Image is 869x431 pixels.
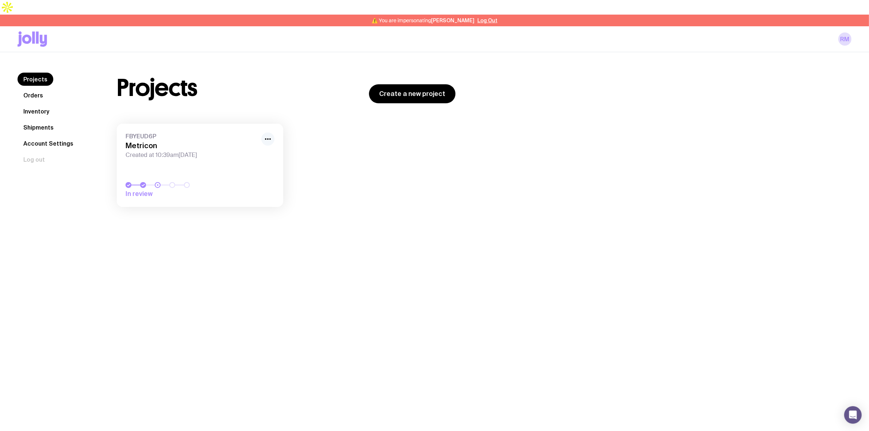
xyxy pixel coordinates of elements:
a: Shipments [18,121,59,134]
span: ⚠️ You are impersonating [372,18,474,23]
button: Log Out [477,18,497,23]
a: Account Settings [18,137,79,150]
div: Open Intercom Messenger [844,406,862,424]
h3: Metricon [126,141,257,150]
a: Inventory [18,105,55,118]
a: Projects [18,73,53,86]
a: Create a new project [369,84,455,103]
a: Orders [18,89,49,102]
a: RM [838,32,851,46]
a: FBYEUD6PMetriconCreated at 10:39am[DATE]In review [117,124,283,207]
span: FBYEUD6P [126,132,257,140]
button: Log out [18,153,51,166]
span: [PERSON_NAME] [431,18,474,23]
span: Created at 10:39am[DATE] [126,151,257,159]
span: In review [126,189,228,198]
h1: Projects [117,76,197,100]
